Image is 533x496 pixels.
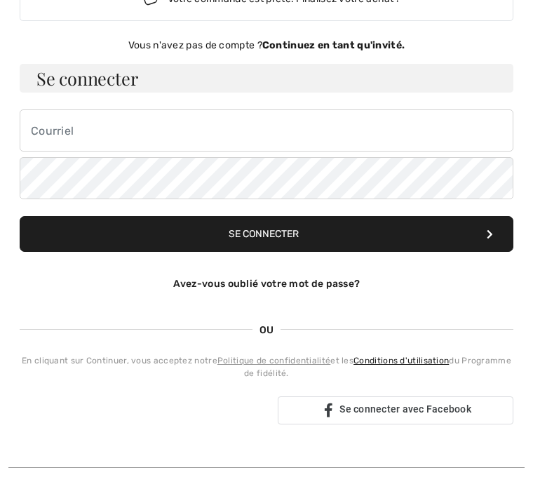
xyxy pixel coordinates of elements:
iframe: Bouton Se connecter avec Google [13,395,285,426]
h3: Se connecter [20,64,513,93]
a: Politique de confidentialité [217,356,330,366]
span: Se connecter avec Facebook [339,403,471,415]
a: Conditions d'utilisation [353,356,449,366]
div: Se connecter avec Google. S'ouvre dans un nouvel onglet [20,395,278,426]
div: En cliquant sur Continuer, vous acceptez notre et les du Programme de fidélité. [20,354,513,380]
a: Se connecter avec Facebook [278,396,513,424]
div: Vous n'avez pas de compte ? [20,38,513,53]
span: OU [252,323,281,337]
strong: Continuez en tant qu'invité. [262,39,405,51]
button: Se connecter [20,216,513,252]
input: Courriel [20,109,513,152]
a: Avez-vous oublié votre mot de passe? [173,278,360,290]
